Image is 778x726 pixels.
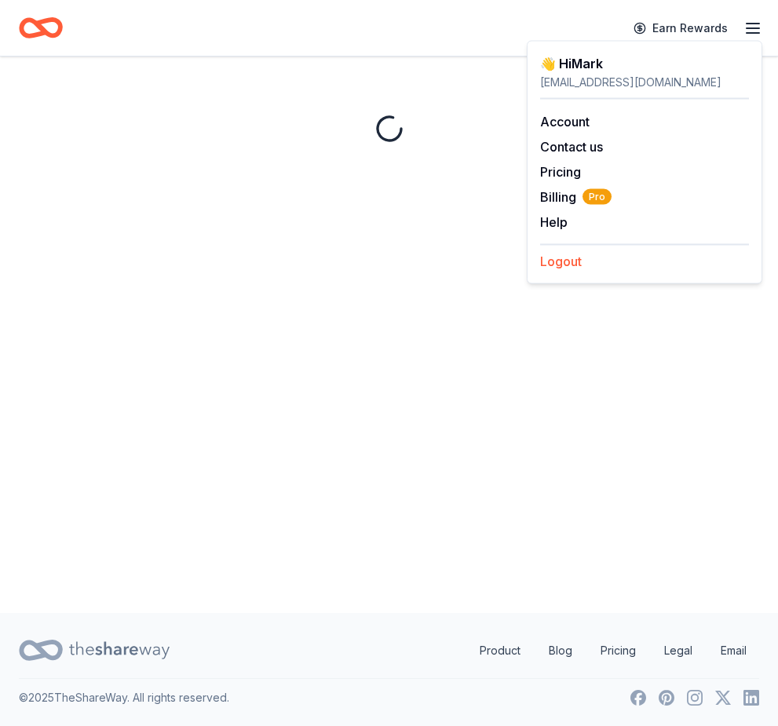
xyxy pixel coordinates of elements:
a: Pricing [588,635,648,666]
a: Account [540,114,590,130]
button: Contact us [540,137,603,156]
button: Logout [540,252,582,271]
a: Earn Rewards [624,14,737,42]
a: Pricing [540,164,581,180]
div: 👋 Hi Mark [540,54,749,73]
a: Product [467,635,533,666]
button: BillingPro [540,188,612,206]
a: Email [708,635,759,666]
div: [EMAIL_ADDRESS][DOMAIN_NAME] [540,73,749,92]
a: Blog [536,635,585,666]
p: © 2025 TheShareWay. All rights reserved. [19,688,229,707]
nav: quick links [467,635,759,666]
a: Home [19,9,63,46]
a: Legal [652,635,705,666]
button: Help [540,213,568,232]
span: Pro [583,189,612,205]
span: Billing [540,188,612,206]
